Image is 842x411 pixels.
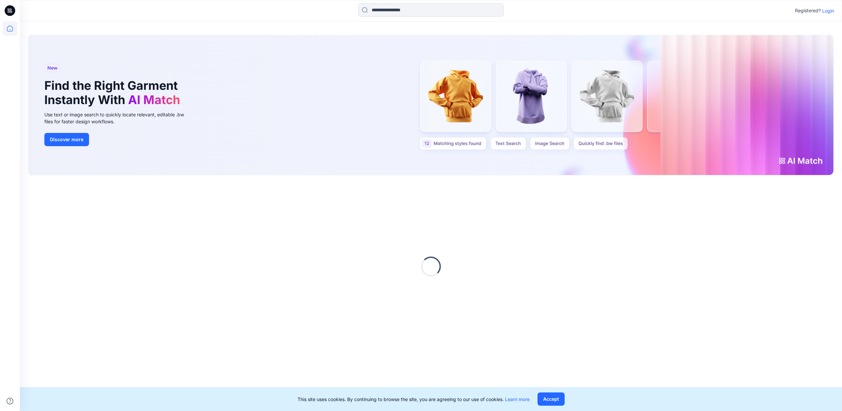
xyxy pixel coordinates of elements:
[44,111,193,125] div: Use text or image search to quickly locate relevant, editable .bw files for faster design workflows.
[44,79,183,107] h1: Find the Right Garment Instantly With
[128,92,180,107] span: AI Match
[44,133,89,146] button: Discover more
[795,7,821,15] p: Registered?
[538,392,565,406] button: Accept
[822,7,834,14] p: Login
[47,64,58,72] span: New
[505,396,530,402] a: Learn more
[298,396,530,403] p: This site uses cookies. By continuing to browse the site, you are agreeing to our use of cookies.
